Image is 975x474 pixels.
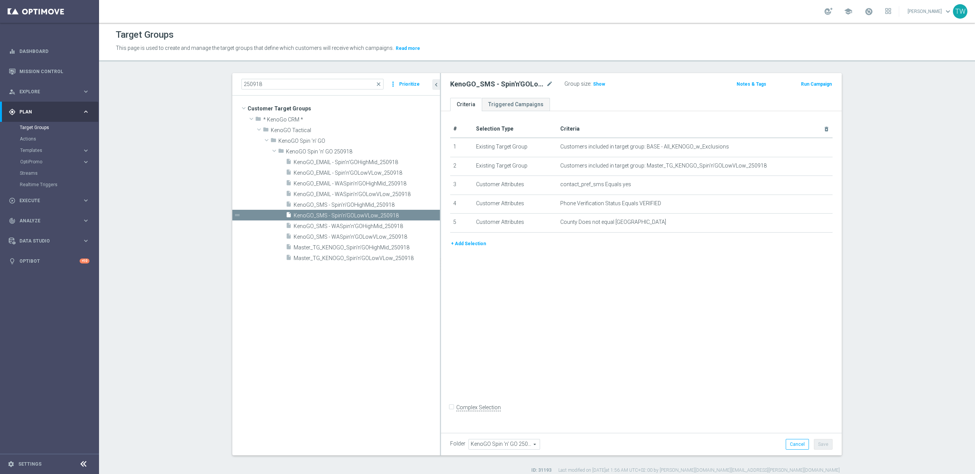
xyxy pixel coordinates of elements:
[9,251,90,271] div: Optibot
[560,126,580,132] span: Criteria
[9,109,82,115] div: Plan
[19,198,82,203] span: Execute
[450,214,473,233] td: 5
[9,88,82,95] div: Explore
[116,29,174,40] h1: Target Groups
[450,138,473,157] td: 1
[286,254,292,263] i: insert_drive_file
[432,79,440,90] button: chevron_left
[8,258,90,264] button: lightbulb Optibot +10
[20,170,79,176] a: Streams
[20,148,75,153] span: Templates
[294,170,440,176] span: KenoGO_EMAIL - Spin&#x27;n&#x27;GOLowVLow_250918
[8,218,90,224] button: track_changes Analyze keyboard_arrow_right
[473,138,557,157] td: Existing Target Group
[20,145,98,156] div: Templates
[286,148,440,155] span: KenoGO Spin &#x27;n&#x27; GO 250918
[8,109,90,115] button: gps_fixed Plan keyboard_arrow_right
[8,69,90,75] button: Mission Control
[82,237,90,244] i: keyboard_arrow_right
[9,41,90,61] div: Dashboard
[398,79,421,89] button: Prioritize
[736,80,767,88] button: Notes & Tags
[20,124,79,131] a: Target Groups
[286,233,292,242] i: insert_drive_file
[450,157,473,176] td: 2
[593,81,605,87] span: Show
[20,160,82,164] div: OptiPromo
[473,214,557,233] td: Customer Attributes
[294,244,440,251] span: Master_TG_KENOGO_Spin&#x27;n&#x27;GOHighMid_250918
[294,180,440,187] span: KenoGO_EMAIL - WASpin&#x27;n&#x27;GOHighMid_250918
[9,258,16,265] i: lightbulb
[294,191,440,198] span: KenoGO_EMAIL - WASpin&#x27;n&#x27;GOLowVLow_250918
[389,79,397,89] i: more_vert
[20,122,98,133] div: Target Groups
[286,180,292,188] i: insert_drive_file
[558,467,840,474] label: Last modified on [DATE] at 1:56 AM UTC+02:00 by [PERSON_NAME][DOMAIN_NAME][EMAIL_ADDRESS][PERSON_...
[20,148,82,153] div: Templates
[823,126,830,132] i: delete_forever
[82,108,90,115] i: keyboard_arrow_right
[564,81,590,87] label: Group size
[8,48,90,54] button: equalizer Dashboard
[800,80,833,88] button: Run Campaign
[450,176,473,195] td: 3
[9,217,16,224] i: track_changes
[286,169,292,178] i: insert_drive_file
[450,195,473,214] td: 4
[450,440,465,447] label: Folder
[278,148,284,156] i: folder
[286,212,292,220] i: insert_drive_file
[19,110,82,114] span: Plan
[9,197,82,204] div: Execute
[907,6,953,17] a: [PERSON_NAME]keyboard_arrow_down
[8,89,90,95] button: person_search Explore keyboard_arrow_right
[18,462,42,466] a: Settings
[20,160,75,164] span: OptiPromo
[82,88,90,95] i: keyboard_arrow_right
[19,41,90,61] a: Dashboard
[395,44,421,53] button: Read more
[473,176,557,195] td: Customer Attributes
[19,61,90,81] a: Mission Control
[473,120,557,138] th: Selection Type
[271,127,440,134] span: KenoGO Tactical
[9,238,82,244] div: Data Studio
[9,197,16,204] i: play_circle_outline
[8,461,14,468] i: settings
[814,439,833,450] button: Save
[560,181,631,188] span: contact_pref_sms Equals yes
[450,98,482,111] a: Criteria
[9,61,90,81] div: Mission Control
[286,190,292,199] i: insert_drive_file
[20,136,79,142] a: Actions
[294,223,440,230] span: KenoGO_SMS - WASpin&#x27;n&#x27;GOHighMid_250918
[286,201,292,210] i: insert_drive_file
[456,404,501,411] label: Complex Selection
[20,168,98,179] div: Streams
[560,144,729,150] span: Customers included in target group: BASE - All_KENOGO_w_Exclusions
[376,81,382,87] span: close
[560,200,661,207] span: Phone Verification Status Equals VERIFIED
[20,147,90,153] button: Templates keyboard_arrow_right
[450,239,487,248] button: + Add Selection
[20,179,98,190] div: Realtime Triggers
[294,202,440,208] span: KenoGO_SMS - Spin&#x27;n&#x27;GOHighMid_250918
[19,251,80,271] a: Optibot
[278,138,440,144] span: KenoGO Spin &#x27;n&#x27; GO
[286,244,292,252] i: insert_drive_file
[590,81,591,87] label: :
[263,126,269,135] i: folder
[786,439,809,450] button: Cancel
[82,147,90,154] i: keyboard_arrow_right
[255,116,261,124] i: folder
[560,219,666,225] span: County Does not equal [GEOGRAPHIC_DATA]
[241,79,384,89] input: Quick find group or folder
[482,98,550,111] a: Triggered Campaigns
